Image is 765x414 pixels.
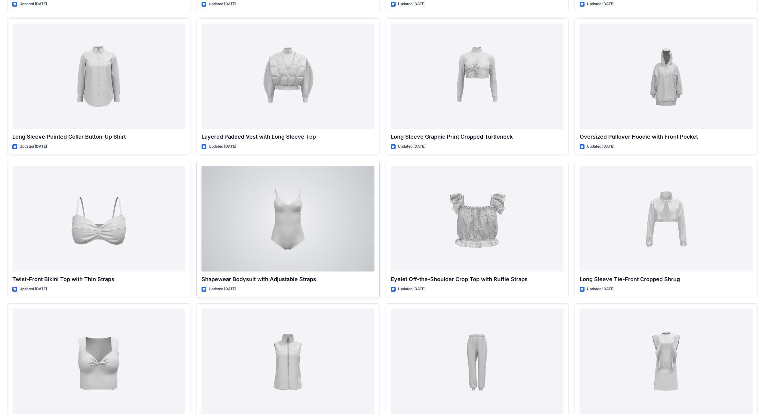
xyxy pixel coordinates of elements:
[12,308,185,414] a: Sleeveless Sweetheart Neck Twist-Front Crop Top
[580,308,753,414] a: Sleeveless High Neck Dress with Front Ruffle
[20,286,47,292] p: Updated [DATE]
[580,275,753,284] p: Long Sleeve Tie-Front Cropped Shrug
[12,166,185,271] a: Twist-Front Bikini Top with Thin Straps
[202,275,375,284] p: Shapewear Bodysuit with Adjustable Straps
[202,166,375,271] a: Shapewear Bodysuit with Adjustable Straps
[209,1,236,7] p: Updated [DATE]
[398,286,425,292] p: Updated [DATE]
[398,1,425,7] p: Updated [DATE]
[580,133,753,141] p: Oversized Pullover Hoodie with Front Pocket
[391,133,564,141] p: Long Sleeve Graphic Print Cropped Turtleneck
[20,1,47,7] p: Updated [DATE]
[587,1,614,7] p: Updated [DATE]
[12,275,185,284] p: Twist-Front Bikini Top with Thin Straps
[202,133,375,141] p: Layered Padded Vest with Long Sleeve Top
[209,143,236,150] p: Updated [DATE]
[20,143,47,150] p: Updated [DATE]
[391,166,564,271] a: Eyelet Off-the-Shoulder Crop Top with Ruffle Straps
[580,166,753,271] a: Long Sleeve Tie-Front Cropped Shrug
[12,23,185,129] a: Long Sleeve Pointed Collar Button-Up Shirt
[391,23,564,129] a: Long Sleeve Graphic Print Cropped Turtleneck
[202,23,375,129] a: Layered Padded Vest with Long Sleeve Top
[587,143,614,150] p: Updated [DATE]
[12,133,185,141] p: Long Sleeve Pointed Collar Button-Up Shirt
[587,286,614,292] p: Updated [DATE]
[202,308,375,414] a: Zip-Up Stand Collar Sleeveless Vest
[580,23,753,129] a: Oversized Pullover Hoodie with Front Pocket
[391,275,564,284] p: Eyelet Off-the-Shoulder Crop Top with Ruffle Straps
[398,143,425,150] p: Updated [DATE]
[209,286,236,292] p: Updated [DATE]
[391,308,564,414] a: Drawstring Fleece Joggers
